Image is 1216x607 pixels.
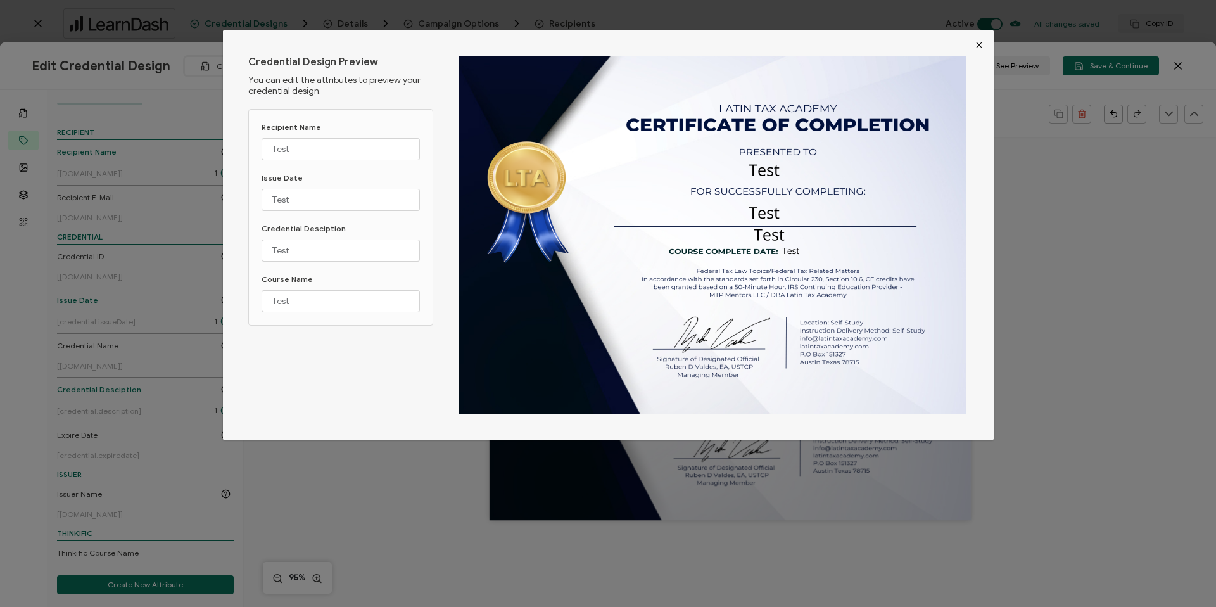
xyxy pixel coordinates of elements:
[248,75,438,96] p: You can edit the attributes to preview your credential design.
[262,290,420,312] input: [attribute.tag]
[459,56,966,414] img: certificate preview
[262,138,420,160] input: [attribute.tag]
[223,30,994,440] div: dialog
[262,224,420,233] p: Credential Desciption
[262,189,420,211] input: [attribute.tag]
[1153,546,1216,607] iframe: Chat Widget
[262,173,420,182] p: Issue Date
[262,240,420,262] input: [attribute.tag]
[965,30,994,60] button: Close
[248,56,378,68] p: Credential Design Preview
[262,274,420,284] p: Course Name
[262,122,420,132] p: Recipient Name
